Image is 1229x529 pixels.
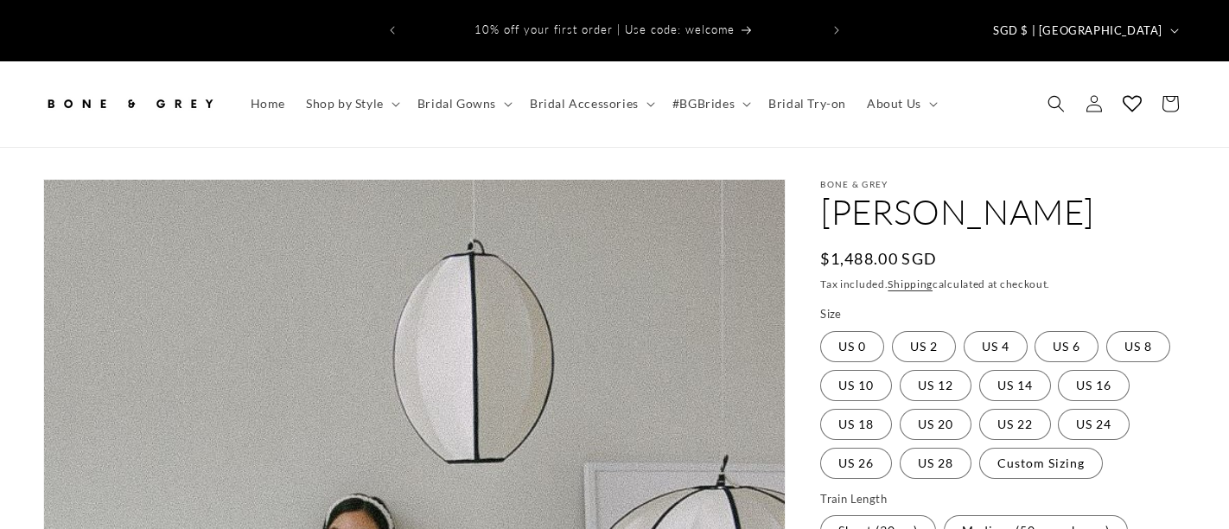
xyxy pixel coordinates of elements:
[820,247,937,271] span: $1,488.00 SGD
[240,86,296,122] a: Home
[758,86,856,122] a: Bridal Try-on
[530,96,639,112] span: Bridal Accessories
[892,331,956,362] label: US 2
[417,96,496,112] span: Bridal Gowns
[1037,85,1075,123] summary: Search
[993,22,1162,40] span: SGD $ | [GEOGRAPHIC_DATA]
[1058,409,1130,440] label: US 24
[474,22,735,36] span: 10% off your first order | Use code: welcome
[820,491,888,508] legend: Train Length
[900,409,971,440] label: US 20
[820,409,892,440] label: US 18
[983,14,1186,47] button: SGD $ | [GEOGRAPHIC_DATA]
[662,86,758,122] summary: #BGBrides
[519,86,662,122] summary: Bridal Accessories
[820,306,844,323] legend: Size
[964,331,1028,362] label: US 4
[979,448,1103,479] label: Custom Sizing
[900,448,971,479] label: US 28
[888,277,933,290] a: Shipping
[1058,370,1130,401] label: US 16
[37,79,223,130] a: Bone and Grey Bridal
[867,96,921,112] span: About Us
[296,86,407,122] summary: Shop by Style
[1106,331,1170,362] label: US 8
[306,96,384,112] span: Shop by Style
[251,96,285,112] span: Home
[820,276,1186,293] div: Tax included. calculated at checkout.
[373,14,411,47] button: Previous announcement
[768,96,846,112] span: Bridal Try-on
[900,370,971,401] label: US 12
[856,86,945,122] summary: About Us
[820,370,892,401] label: US 10
[820,179,1186,189] p: Bone & Grey
[820,331,884,362] label: US 0
[43,85,216,123] img: Bone and Grey Bridal
[407,86,519,122] summary: Bridal Gowns
[820,448,892,479] label: US 26
[1035,331,1098,362] label: US 6
[818,14,856,47] button: Next announcement
[672,96,735,112] span: #BGBrides
[979,370,1051,401] label: US 14
[979,409,1051,440] label: US 22
[820,189,1186,234] h1: [PERSON_NAME]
